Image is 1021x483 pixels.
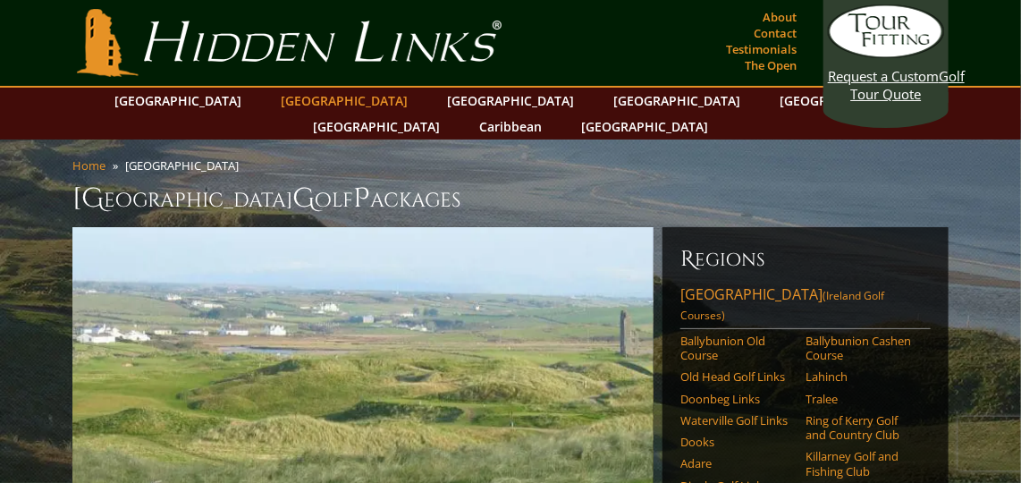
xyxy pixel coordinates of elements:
[680,284,931,329] a: [GEOGRAPHIC_DATA](Ireland Golf Courses)
[771,88,916,114] a: [GEOGRAPHIC_DATA]
[680,392,794,406] a: Doonbeg Links
[125,157,246,174] li: [GEOGRAPHIC_DATA]
[72,157,105,174] a: Home
[758,4,801,30] a: About
[828,67,939,85] span: Request a Custom
[680,435,794,449] a: Dooks
[806,334,919,363] a: Ballybunion Cashen Course
[749,21,801,46] a: Contact
[72,181,949,216] h1: [GEOGRAPHIC_DATA] olf ackages
[680,334,794,363] a: Ballybunion Old Course
[272,88,417,114] a: [GEOGRAPHIC_DATA]
[105,88,250,114] a: [GEOGRAPHIC_DATA]
[304,114,449,140] a: [GEOGRAPHIC_DATA]
[721,37,801,62] a: Testimonials
[806,392,919,406] a: Tralee
[680,413,794,428] a: Waterville Golf Links
[680,369,794,384] a: Old Head Golf Links
[680,245,931,274] h6: Regions
[604,88,749,114] a: [GEOGRAPHIC_DATA]
[572,114,717,140] a: [GEOGRAPHIC_DATA]
[292,181,315,216] span: G
[806,413,919,443] a: Ring of Kerry Golf and Country Club
[828,4,944,103] a: Request a CustomGolf Tour Quote
[806,449,919,479] a: Killarney Golf and Fishing Club
[353,181,370,216] span: P
[470,114,551,140] a: Caribbean
[740,53,801,78] a: The Open
[438,88,583,114] a: [GEOGRAPHIC_DATA]
[806,369,919,384] a: Lahinch
[680,456,794,470] a: Adare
